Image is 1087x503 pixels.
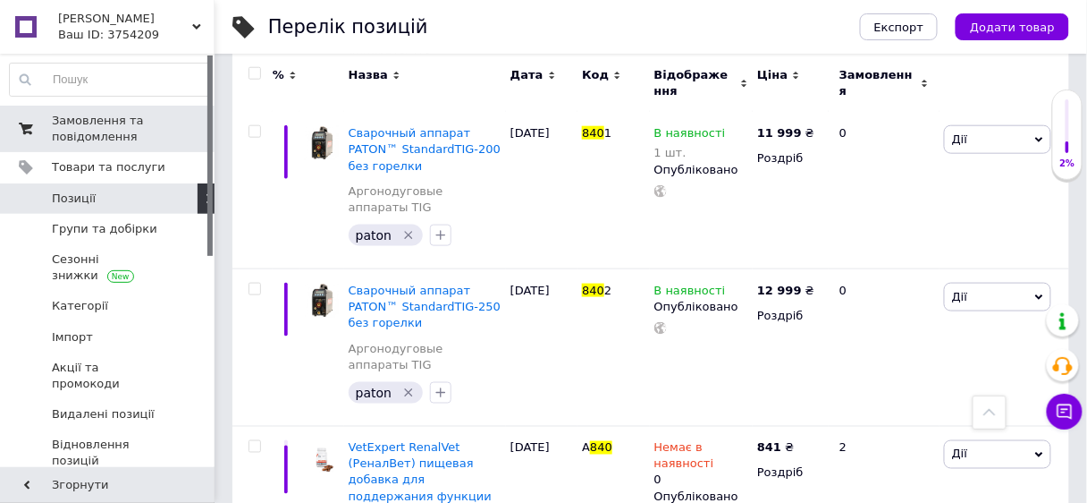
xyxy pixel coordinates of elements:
button: Експорт [860,13,939,40]
div: ₴ [757,440,794,456]
span: Замовлення [839,67,916,99]
a: Сварочный аппарат PATON™ StandardTIG-250 без горелки [349,284,501,329]
div: ₴ [757,125,814,141]
span: Категорії [52,298,108,314]
svg: Видалити мітку [401,386,416,400]
div: Опубліковано [654,162,748,178]
div: Перелік позицій [268,18,428,37]
span: Дії [952,290,967,303]
div: 2% [1053,158,1082,170]
a: Аргонодуговые аппараты TIG [349,183,501,216]
span: 1 [604,126,611,140]
span: Експорт [874,21,924,34]
b: 841 [757,441,781,455]
span: paton [356,228,392,243]
span: 840 [582,126,604,140]
span: ELO Шоп [58,11,192,27]
span: Імпорт [52,329,93,345]
span: Ціна [757,67,788,83]
b: 11 999 [757,126,802,140]
span: Немає в наявності [654,441,714,476]
input: Пошук [10,64,210,96]
div: ₴ [757,283,814,299]
span: Сезонні знижки [52,251,165,284]
b: 12 999 [757,284,802,297]
span: 2 [604,284,611,297]
span: Відновлення позицій [52,437,165,469]
span: Код [582,67,609,83]
span: Замовлення та повідомлення [52,113,165,145]
span: A [582,441,590,455]
img: Сварочный аппарат PATON™ StandardTIG-250 без горелки [304,283,340,319]
span: Позиції [52,191,96,207]
span: В наявності [654,126,726,145]
span: Назва [349,67,388,83]
span: Товари та послуги [52,159,165,175]
span: Дії [952,448,967,461]
span: paton [356,386,392,400]
div: Роздріб [757,308,824,324]
div: Ваш ID: 3754209 [58,27,215,43]
div: Опубліковано [654,299,748,315]
div: 0 [654,440,748,490]
button: Чат з покупцем [1047,394,1083,430]
span: Відображення [654,67,736,99]
span: Акції та промокоди [52,360,165,392]
div: Роздріб [757,465,824,482]
span: Дата [510,67,543,83]
span: Групи та добірки [52,221,157,237]
div: 0 [829,112,940,269]
div: Роздріб [757,150,824,166]
svg: Видалити мітку [401,228,416,243]
span: Додати товар [970,21,1055,34]
span: % [273,67,284,83]
img: VetExpert RenalVet (РеналВет) пищевая добавка для поддержания функции почек у кошек и собак, 60 к... [304,440,340,476]
div: 1 шт. [654,146,726,159]
button: Додати товар [956,13,1069,40]
span: Видалені позиції [52,406,155,422]
div: [DATE] [506,112,577,269]
span: 840 [582,284,604,297]
span: Дії [952,132,967,146]
img: Сварочный аппарат PATON™ StandardTIG-200 без горелки [304,125,340,161]
div: [DATE] [506,269,577,427]
span: 840 [590,441,612,455]
span: В наявності [654,284,726,303]
a: Аргонодуговые аппараты TIG [349,341,501,373]
a: Сварочный аппарат PATON™ StandardTIG-200 без горелки [349,126,501,172]
div: 0 [829,269,940,427]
